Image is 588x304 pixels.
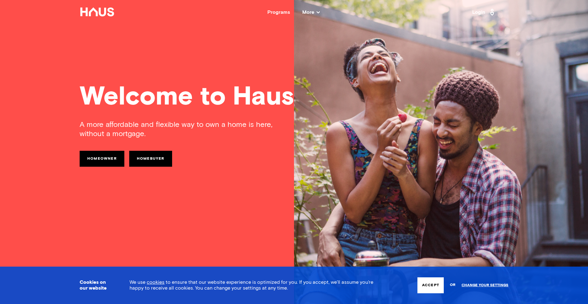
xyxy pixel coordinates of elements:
[129,151,172,167] a: Homebuyer
[80,151,124,167] a: Homeowner
[147,280,164,285] a: cookies
[267,10,290,15] a: Programs
[417,277,444,293] button: Accept
[302,10,320,15] span: More
[450,280,455,291] span: or
[80,279,114,291] h3: Cookies on our website
[80,84,508,110] div: Welcome to Haus
[462,283,508,287] a: Change your settings
[80,120,294,139] div: A more affordable and flexible way to own a home is here, without a mortgage.
[130,280,373,291] span: We use to ensure that our website experience is optimized for you. If you accept, we’ll assume yo...
[472,7,496,17] a: Login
